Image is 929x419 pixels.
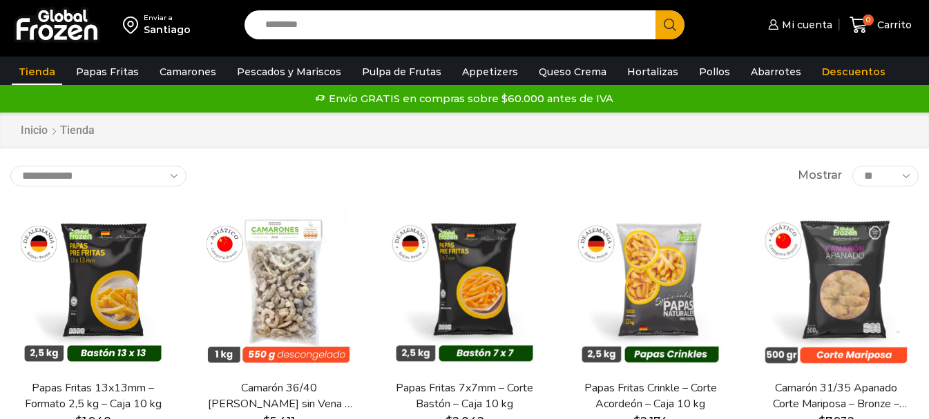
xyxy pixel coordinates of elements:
a: Papas Fritas Crinkle – Corte Acordeón – Caja 10 kg [576,380,725,412]
a: Hortalizas [620,59,685,85]
a: Queso Crema [532,59,613,85]
a: Camarón 36/40 [PERSON_NAME] sin Vena – Bronze – Caja 10 kg [204,380,353,412]
a: Inicio [20,123,48,139]
a: Papas Fritas 7x7mm – Corte Bastón – Caja 10 kg [390,380,539,412]
span: Vista Rápida [24,335,161,360]
a: Camarón 31/35 Apanado Corte Mariposa – Bronze – Caja 5 kg [762,380,910,412]
a: Mi cuenta [765,11,832,39]
a: Papas Fritas [69,59,146,85]
select: Pedido de la tienda [10,166,186,186]
nav: Breadcrumb [20,123,95,139]
a: 0 Carrito [846,9,915,41]
a: Descuentos [815,59,892,85]
a: Camarones [153,59,223,85]
a: Pescados y Mariscos [230,59,348,85]
a: Papas Fritas 13x13mm – Formato 2,5 kg – Caja 10 kg [19,380,167,412]
a: Abarrotes [744,59,808,85]
span: Vista Rápida [396,335,533,360]
div: Enviar a [144,13,191,23]
span: Mi cuenta [778,18,832,32]
a: Tienda [12,59,62,85]
span: 0 [863,14,874,26]
a: Pulpa de Frutas [355,59,448,85]
img: address-field-icon.svg [123,13,144,37]
h1: Tienda [60,124,95,137]
span: Carrito [874,18,912,32]
span: Vista Rápida [767,335,904,360]
a: Appetizers [455,59,525,85]
a: Pollos [692,59,737,85]
button: Search button [655,10,684,39]
span: Mostrar [798,168,842,184]
div: Santiago [144,23,191,37]
span: Vista Rápida [210,335,347,360]
span: Vista Rápida [582,335,718,360]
